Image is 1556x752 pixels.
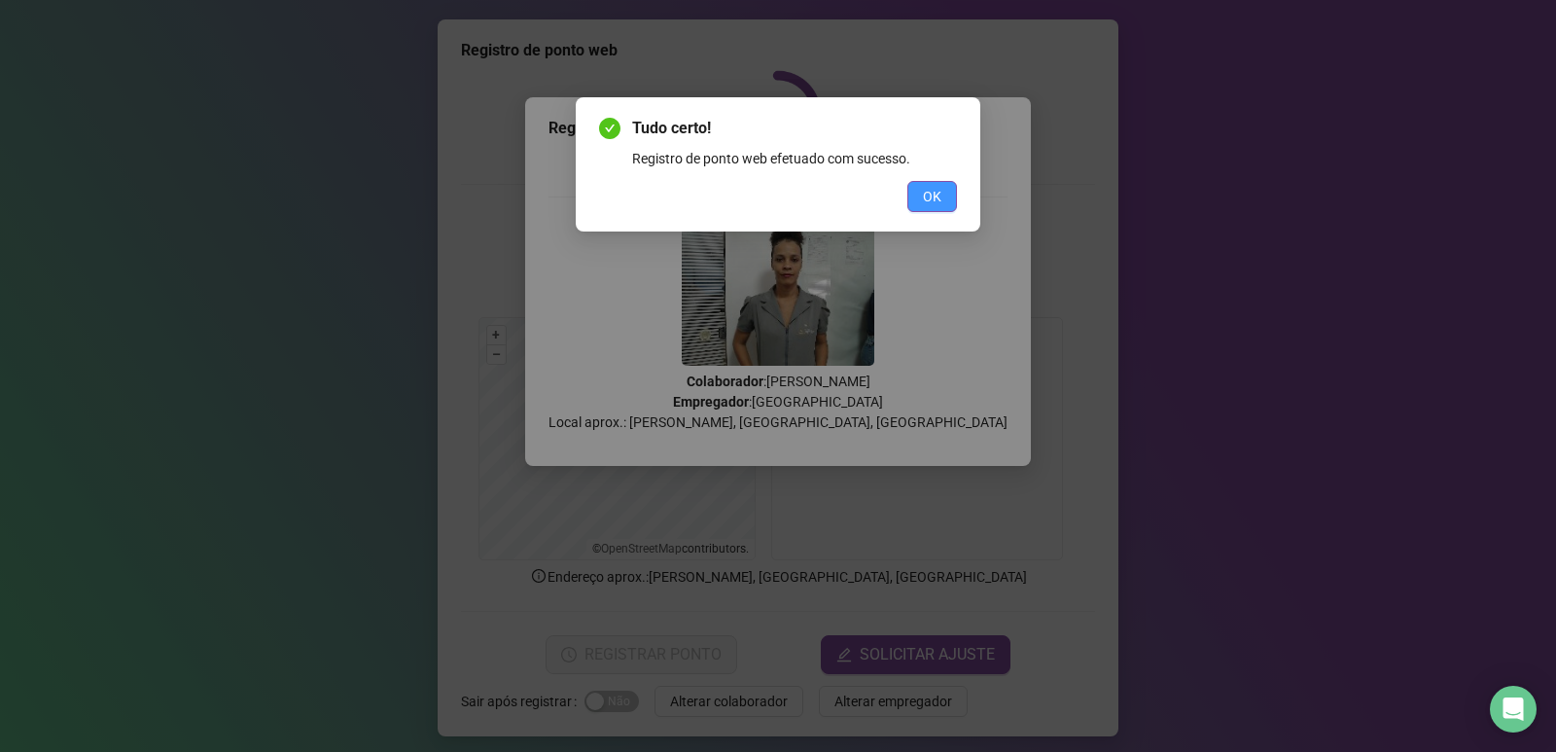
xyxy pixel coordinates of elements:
[632,148,957,169] div: Registro de ponto web efetuado com sucesso.
[923,186,941,207] span: OK
[599,118,620,139] span: check-circle
[632,117,957,140] span: Tudo certo!
[907,181,957,212] button: OK
[1490,686,1537,733] div: Open Intercom Messenger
